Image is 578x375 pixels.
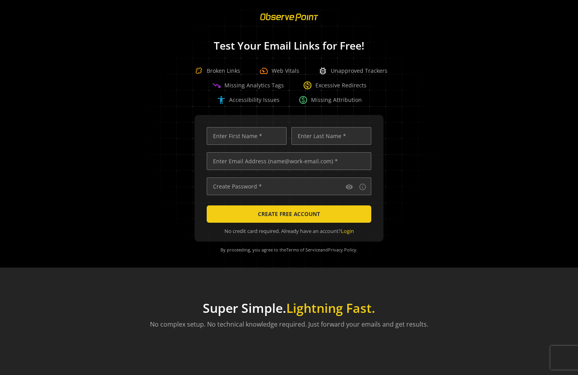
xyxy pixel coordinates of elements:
[212,81,221,90] span: trending_down
[217,95,280,105] div: Accessibility Issues
[116,40,462,52] h1: Test Your Email Links for Free!
[328,247,356,253] a: Privacy Policy
[207,152,371,170] input: Enter Email Address (name@work-email.com) *
[298,95,362,105] div: Missing Attribution
[291,127,371,145] input: Enter Last Name *
[191,63,240,79] div: Broken Links
[258,207,320,221] span: CREATE FREE ACCOUNT
[259,66,299,76] div: Web Vitals
[359,183,367,191] mat-icon: info_outline
[207,127,287,145] input: Enter First Name *
[207,177,371,195] input: Create Password *
[150,320,428,329] p: No complex setup. No technical knowledge required. Just forward your emails and get results.
[298,95,308,105] span: paid
[212,81,284,90] div: Missing Analytics Tags
[207,227,371,235] div: No credit card required. Already have an account?
[191,63,207,79] img: Broken Link
[207,205,371,223] button: CREATE FREE ACCOUNT
[204,242,374,258] div: By proceeding, you agree to the and .
[286,299,375,316] span: Lightning Fast.
[150,301,428,316] h1: Super Simple.
[318,66,328,76] span: bug_report
[286,247,320,253] a: Terms of Service
[341,227,354,235] a: Login
[345,183,353,191] mat-icon: visibility
[303,81,312,90] span: change_circle
[358,182,367,192] button: Password requirements
[303,81,367,90] div: Excessive Redirects
[255,18,323,26] a: ObservePoint Homepage
[259,66,269,76] span: speed
[217,95,226,105] span: accessibility
[318,66,387,76] div: Unapproved Trackers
